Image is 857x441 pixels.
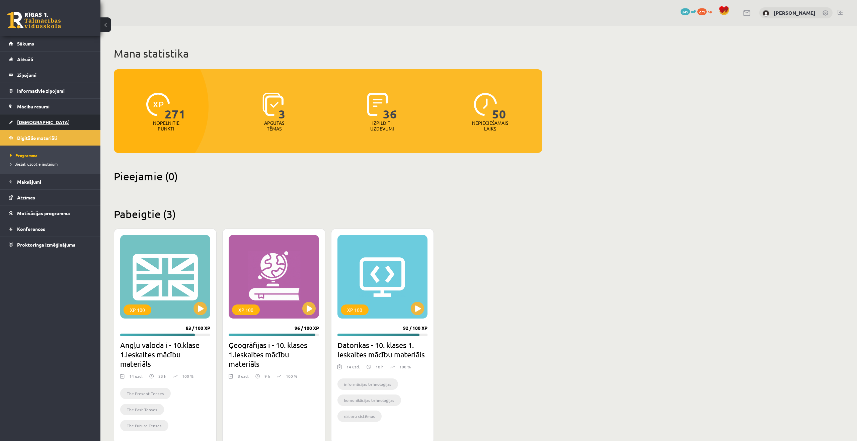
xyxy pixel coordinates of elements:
span: 271 [165,93,186,120]
span: 249 [681,8,690,15]
li: The Future Tenses [120,420,168,431]
div: XP 100 [124,304,151,315]
img: icon-clock-7be60019b62300814b6bd22b8e044499b485619524d84068768e800edab66f18.svg [474,93,497,116]
a: 271 xp [697,8,715,14]
h2: Angļu valoda i - 10.klase 1.ieskaites mācību materiāls [120,340,210,368]
a: Konferences [9,221,92,237]
span: Biežāk uzdotie jautājumi [10,161,59,167]
span: Mācību resursi [17,103,50,109]
span: 271 [697,8,707,15]
span: [DEMOGRAPHIC_DATA] [17,119,70,125]
img: icon-completed-tasks-ad58ae20a441b2904462921112bc710f1caf180af7a3daa7317a5a94f2d26646.svg [367,93,388,116]
h2: Pieejamie (0) [114,170,542,183]
div: 14 uzd. [129,373,143,383]
li: informācijas tehnoloģijas [337,378,398,390]
span: Digitālie materiāli [17,135,57,141]
a: Ziņojumi [9,67,92,83]
img: icon-xp-0682a9bc20223a9ccc6f5883a126b849a74cddfe5390d2b41b4391c66f2066e7.svg [146,93,170,116]
span: Atzīmes [17,194,35,200]
h2: Datorikas - 10. klases 1. ieskaites mācību materiāls [337,340,427,359]
a: Sākums [9,36,92,51]
img: Klāvs Krūziņš [763,10,769,17]
div: XP 100 [341,304,369,315]
li: komunikācijas tehnoloģijas [337,394,401,406]
span: 3 [279,93,286,120]
a: 249 mP [681,8,696,14]
p: Apgūtās tēmas [261,120,287,131]
p: 100 % [286,373,297,379]
a: Aktuāli [9,52,92,67]
li: datoru sistēmas [337,411,382,422]
span: Programma [10,153,37,158]
h1: Mana statistika [114,47,542,60]
span: 36 [383,93,397,120]
span: xp [708,8,712,14]
a: Atzīmes [9,190,92,205]
p: Izpildīti uzdevumi [369,120,395,131]
h2: Ģeogrāfijas i - 10. klases 1.ieskaites mācību materiāls [229,340,319,368]
div: 8 uzd. [238,373,249,383]
a: Digitālie materiāli [9,130,92,146]
span: Proktoringa izmēģinājums [17,242,75,248]
a: Motivācijas programma [9,205,92,221]
legend: Informatīvie ziņojumi [17,83,92,98]
p: 9 h [264,373,270,379]
p: 23 h [158,373,166,379]
li: The Present Tenses [120,388,171,399]
a: [PERSON_NAME] [774,9,815,16]
span: Konferences [17,226,45,232]
p: Nopelnītie punkti [153,120,179,131]
a: Maksājumi [9,174,92,189]
a: Informatīvie ziņojumi [9,83,92,98]
span: 50 [492,93,506,120]
p: 100 % [399,364,411,370]
legend: Ziņojumi [17,67,92,83]
span: Motivācijas programma [17,210,70,216]
span: mP [691,8,696,14]
h2: Pabeigtie (3) [114,207,542,220]
a: Mācību resursi [9,99,92,114]
span: Aktuāli [17,56,33,62]
legend: Maksājumi [17,174,92,189]
p: Nepieciešamais laiks [472,120,508,131]
span: Sākums [17,40,34,47]
div: 14 uzd. [346,364,360,374]
li: The Past Tenses [120,404,164,415]
p: 18 h [376,364,384,370]
img: icon-learned-topics-4a711ccc23c960034f471b6e78daf4a3bad4a20eaf4de84257b87e66633f6470.svg [262,93,284,116]
p: 100 % [182,373,193,379]
a: [DEMOGRAPHIC_DATA] [9,114,92,130]
a: Programma [10,152,94,158]
a: Proktoringa izmēģinājums [9,237,92,252]
a: Rīgas 1. Tālmācības vidusskola [7,12,61,28]
div: XP 100 [232,304,260,315]
a: Biežāk uzdotie jautājumi [10,161,94,167]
